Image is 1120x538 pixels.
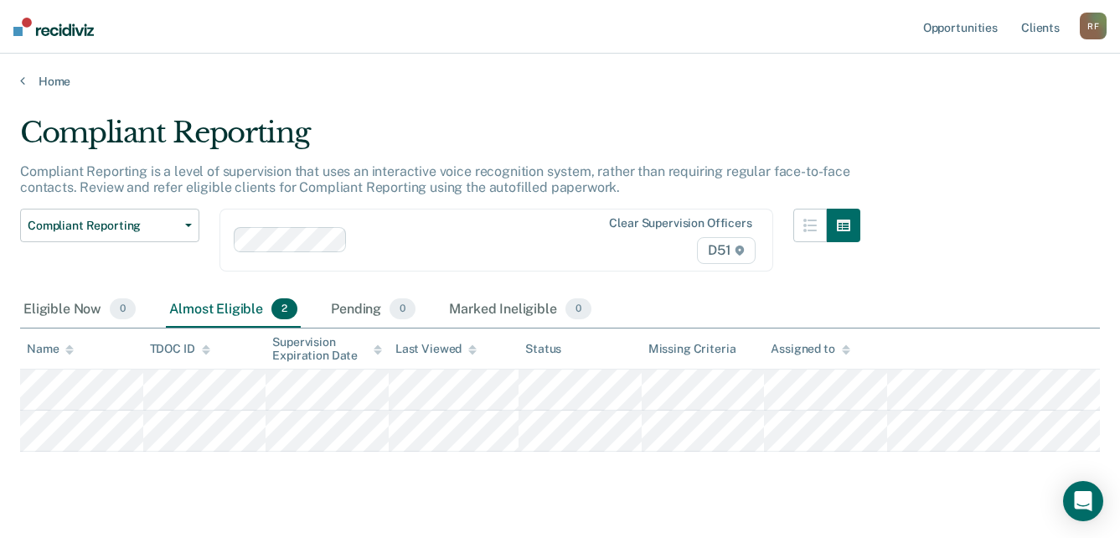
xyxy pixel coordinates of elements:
[20,74,1100,89] a: Home
[446,292,595,328] div: Marked Ineligible0
[390,298,415,320] span: 0
[20,116,860,163] div: Compliant Reporting
[110,298,136,320] span: 0
[20,209,199,242] button: Compliant Reporting
[27,342,74,356] div: Name
[525,342,561,356] div: Status
[1063,481,1103,521] div: Open Intercom Messenger
[166,292,301,328] div: Almost Eligible2
[565,298,591,320] span: 0
[395,342,477,356] div: Last Viewed
[20,292,139,328] div: Eligible Now0
[272,335,382,364] div: Supervision Expiration Date
[771,342,849,356] div: Assigned to
[328,292,419,328] div: Pending0
[150,342,210,356] div: TDOC ID
[13,18,94,36] img: Recidiviz
[271,298,297,320] span: 2
[609,216,751,230] div: Clear supervision officers
[1080,13,1107,39] div: R F
[1080,13,1107,39] button: RF
[20,163,850,195] p: Compliant Reporting is a level of supervision that uses an interactive voice recognition system, ...
[697,237,755,264] span: D51
[648,342,736,356] div: Missing Criteria
[28,219,178,233] span: Compliant Reporting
